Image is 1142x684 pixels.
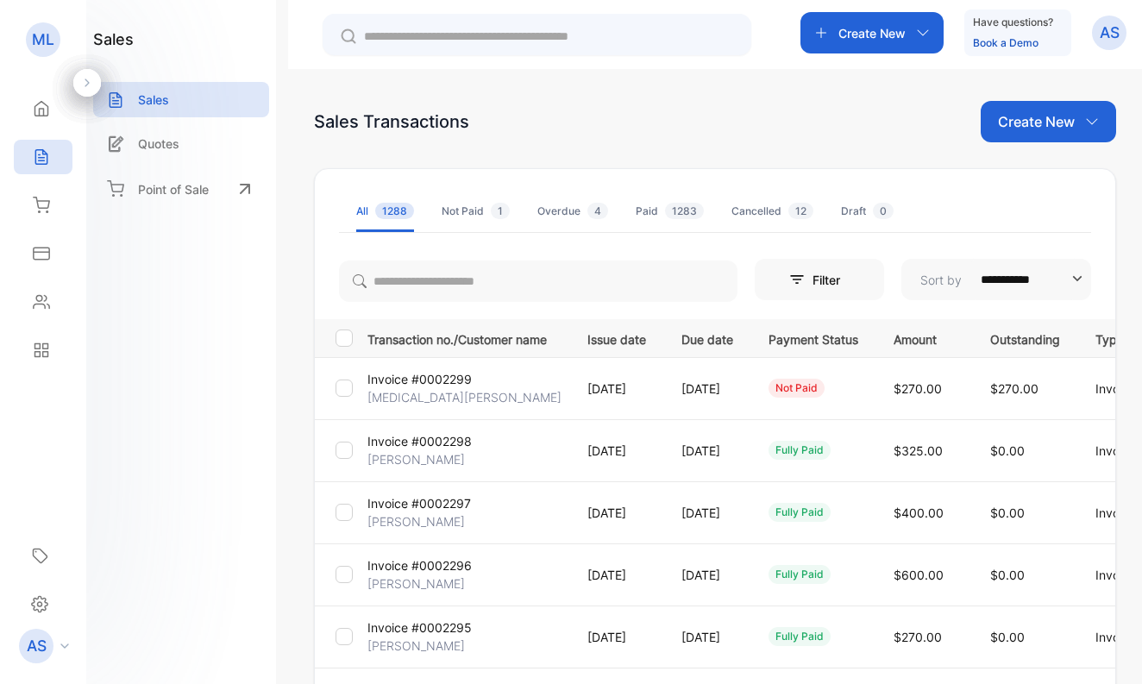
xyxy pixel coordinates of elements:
[990,443,1025,458] span: $0.00
[973,14,1053,31] p: Have questions?
[769,327,858,348] p: Payment Status
[973,36,1038,49] a: Book a Demo
[27,635,47,657] p: AS
[367,637,465,655] p: [PERSON_NAME]
[367,512,465,530] p: [PERSON_NAME]
[769,441,831,460] div: fully paid
[681,504,733,522] p: [DATE]
[838,24,906,42] p: Create New
[375,203,414,219] span: 1288
[894,505,944,520] span: $400.00
[990,630,1025,644] span: $0.00
[367,327,566,348] p: Transaction no./Customer name
[537,204,608,219] div: Overdue
[800,12,944,53] button: Create New
[769,565,831,584] div: fully paid
[367,370,472,388] p: Invoice #0002299
[681,442,733,460] p: [DATE]
[367,574,465,593] p: [PERSON_NAME]
[990,568,1025,582] span: $0.00
[93,82,269,117] a: Sales
[367,494,471,512] p: Invoice #0002297
[894,381,942,396] span: $270.00
[681,628,733,646] p: [DATE]
[894,568,944,582] span: $600.00
[442,204,510,219] div: Not Paid
[93,126,269,161] a: Quotes
[665,203,704,219] span: 1283
[1070,612,1142,684] iframe: LiveChat chat widget
[491,203,510,219] span: 1
[587,504,646,522] p: [DATE]
[990,327,1060,348] p: Outstanding
[998,111,1075,132] p: Create New
[894,327,955,348] p: Amount
[769,627,831,646] div: fully paid
[981,101,1116,142] button: Create New
[367,432,472,450] p: Invoice #0002298
[138,91,169,109] p: Sales
[990,381,1038,396] span: $270.00
[920,271,962,289] p: Sort by
[990,505,1025,520] span: $0.00
[636,204,704,219] div: Paid
[587,566,646,584] p: [DATE]
[788,203,813,219] span: 12
[681,380,733,398] p: [DATE]
[901,259,1091,300] button: Sort by
[356,204,414,219] div: All
[587,628,646,646] p: [DATE]
[138,180,209,198] p: Point of Sale
[367,450,465,468] p: [PERSON_NAME]
[769,379,825,398] div: not paid
[873,203,894,219] span: 0
[587,380,646,398] p: [DATE]
[1100,22,1120,44] p: AS
[681,327,733,348] p: Due date
[138,135,179,153] p: Quotes
[731,204,813,219] div: Cancelled
[894,443,943,458] span: $325.00
[32,28,54,51] p: ML
[587,327,646,348] p: Issue date
[681,566,733,584] p: [DATE]
[769,503,831,522] div: fully paid
[841,204,894,219] div: Draft
[93,170,269,208] a: Point of Sale
[314,109,469,135] div: Sales Transactions
[367,388,562,406] p: [MEDICAL_DATA][PERSON_NAME]
[894,630,942,644] span: $270.00
[587,442,646,460] p: [DATE]
[1092,12,1126,53] button: AS
[367,618,472,637] p: Invoice #0002295
[367,556,472,574] p: Invoice #0002296
[587,203,608,219] span: 4
[93,28,134,51] h1: sales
